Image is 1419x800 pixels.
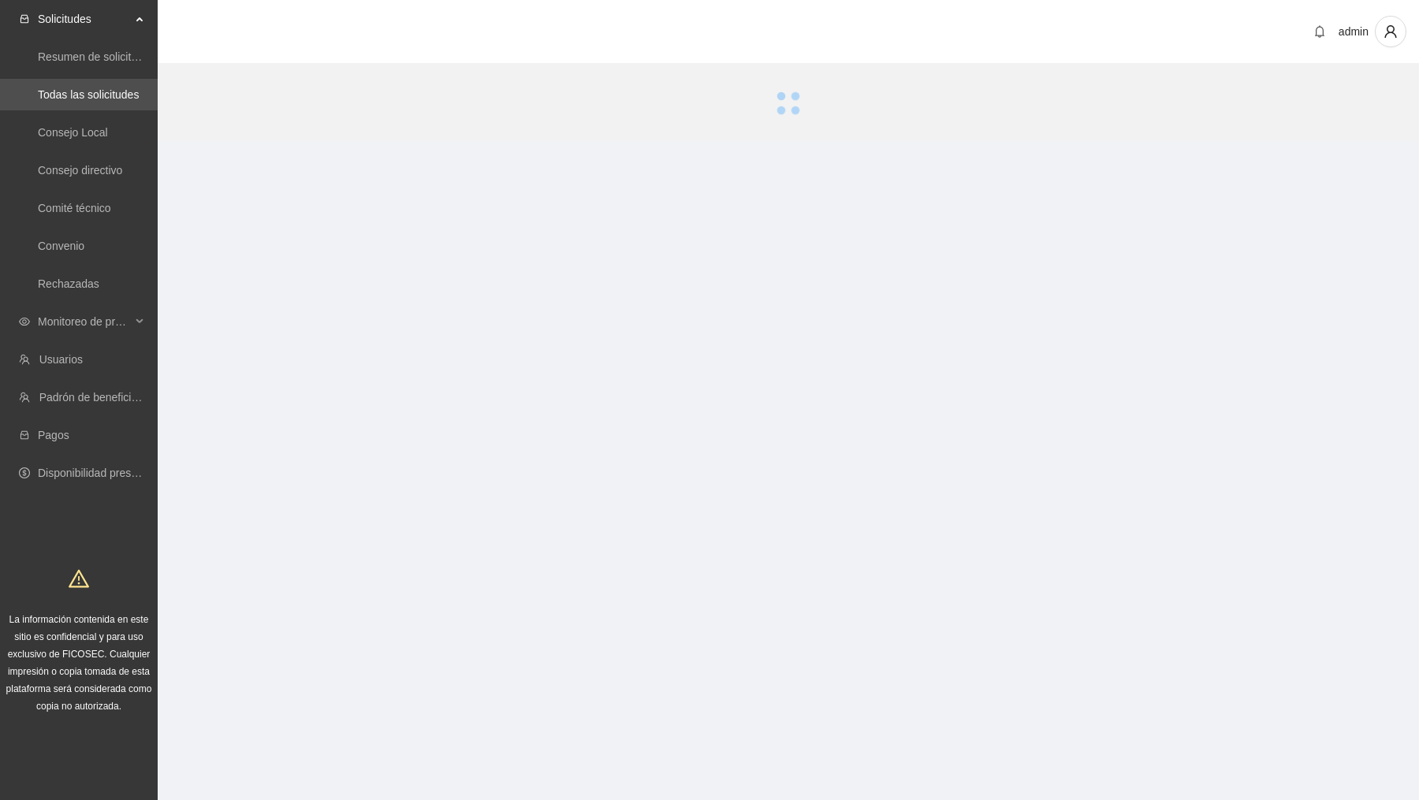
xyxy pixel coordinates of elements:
[38,50,215,63] a: Resumen de solicitudes por aprobar
[1376,24,1406,39] span: user
[38,467,173,479] a: Disponibilidad presupuestal
[38,3,131,35] span: Solicitudes
[1375,16,1406,47] button: user
[38,126,108,139] a: Consejo Local
[38,202,111,214] a: Comité técnico
[1308,25,1331,38] span: bell
[38,306,131,337] span: Monitoreo de proyectos
[38,429,69,441] a: Pagos
[1339,25,1369,38] span: admin
[6,614,152,712] span: La información contenida en este sitio es confidencial y para uso exclusivo de FICOSEC. Cualquier...
[19,316,30,327] span: eye
[38,164,122,177] a: Consejo directivo
[39,353,83,366] a: Usuarios
[19,13,30,24] span: inbox
[38,88,139,101] a: Todas las solicitudes
[38,277,99,290] a: Rechazadas
[1307,19,1332,44] button: bell
[39,391,155,404] a: Padrón de beneficiarios
[38,240,84,252] a: Convenio
[69,568,89,589] span: warning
